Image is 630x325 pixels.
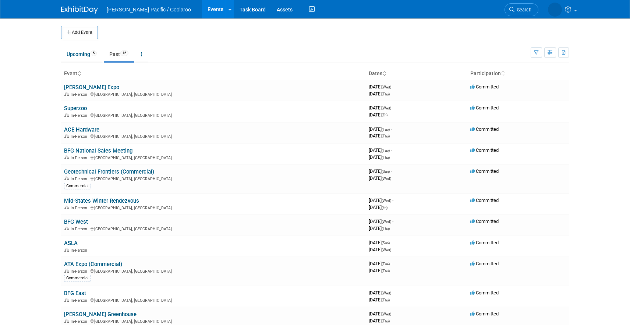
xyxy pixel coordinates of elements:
[369,240,392,245] span: [DATE]
[64,227,69,230] img: In-Person Event
[64,126,99,133] a: ACE Hardware
[391,126,392,132] span: -
[64,206,69,209] img: In-Person Event
[64,248,69,252] img: In-Person Event
[61,67,366,80] th: Event
[392,290,393,296] span: -
[382,113,387,117] span: (Fri)
[470,219,499,224] span: Committed
[64,205,363,210] div: [GEOGRAPHIC_DATA], [GEOGRAPHIC_DATA]
[470,261,499,266] span: Committed
[382,319,390,323] span: (Thu)
[382,127,390,132] span: (Tue)
[71,134,89,139] span: In-Person
[470,240,499,245] span: Committed
[61,6,98,14] img: ExhibitDay
[369,226,390,231] span: [DATE]
[64,154,363,160] div: [GEOGRAPHIC_DATA], [GEOGRAPHIC_DATA]
[369,311,393,317] span: [DATE]
[382,206,387,210] span: (Fri)
[64,290,86,297] a: BFG East
[369,175,391,181] span: [DATE]
[71,248,89,253] span: In-Person
[71,298,89,303] span: In-Person
[382,85,391,89] span: (Wed)
[64,155,69,159] img: In-Person Event
[369,290,393,296] span: [DATE]
[382,92,390,96] span: (Thu)
[104,47,134,61] a: Past16
[391,147,392,153] span: -
[391,261,392,266] span: -
[369,147,392,153] span: [DATE]
[505,3,538,16] a: Search
[392,311,393,317] span: -
[382,241,390,245] span: (Sun)
[71,92,89,97] span: In-Person
[392,219,393,224] span: -
[369,247,391,252] span: [DATE]
[470,198,499,203] span: Committed
[382,148,390,153] span: (Tue)
[369,297,390,303] span: [DATE]
[64,298,69,302] img: In-Person Event
[64,147,132,154] a: BFG National Sales Meeting
[382,106,391,110] span: (Wed)
[64,177,69,180] img: In-Person Event
[392,84,393,90] span: -
[64,318,363,324] div: [GEOGRAPHIC_DATA], [GEOGRAPHIC_DATA]
[470,311,499,317] span: Committed
[382,134,390,138] span: (Thu)
[382,262,390,266] span: (Tue)
[64,183,91,189] div: Commercial
[501,70,505,76] a: Sort by Participation Type
[64,91,363,97] div: [GEOGRAPHIC_DATA], [GEOGRAPHIC_DATA]
[369,198,393,203] span: [DATE]
[369,205,387,210] span: [DATE]
[64,112,363,118] div: [GEOGRAPHIC_DATA], [GEOGRAPHIC_DATA]
[369,168,392,174] span: [DATE]
[391,240,392,245] span: -
[470,105,499,111] span: Committed
[470,290,499,296] span: Committed
[64,105,87,112] a: Superzoo
[391,168,392,174] span: -
[382,291,391,295] span: (Wed)
[71,269,89,274] span: In-Person
[382,298,390,302] span: (Thu)
[382,177,391,181] span: (Wed)
[369,105,393,111] span: [DATE]
[392,198,393,203] span: -
[382,269,390,273] span: (Thu)
[64,269,69,273] img: In-Person Event
[64,84,119,91] a: [PERSON_NAME] Expo
[467,67,569,80] th: Participation
[64,198,139,204] a: Mid-States Winter Rendezvous
[369,91,390,97] span: [DATE]
[61,47,102,61] a: Upcoming5
[369,133,390,139] span: [DATE]
[369,268,390,273] span: [DATE]
[369,112,387,118] span: [DATE]
[382,312,391,316] span: (Wed)
[64,226,363,231] div: [GEOGRAPHIC_DATA], [GEOGRAPHIC_DATA]
[64,219,88,225] a: BFG West
[71,319,89,324] span: In-Person
[514,7,531,13] span: Search
[382,170,390,174] span: (Sun)
[369,318,390,324] span: [DATE]
[382,70,386,76] a: Sort by Start Date
[470,147,499,153] span: Committed
[64,133,363,139] div: [GEOGRAPHIC_DATA], [GEOGRAPHIC_DATA]
[120,50,128,56] span: 16
[64,175,363,181] div: [GEOGRAPHIC_DATA], [GEOGRAPHIC_DATA]
[470,126,499,132] span: Committed
[77,70,81,76] a: Sort by Event Name
[382,220,391,224] span: (Wed)
[369,154,390,160] span: [DATE]
[548,3,562,17] img: Andy Doerr
[369,84,393,90] span: [DATE]
[382,155,390,160] span: (Thu)
[369,219,393,224] span: [DATE]
[369,126,392,132] span: [DATE]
